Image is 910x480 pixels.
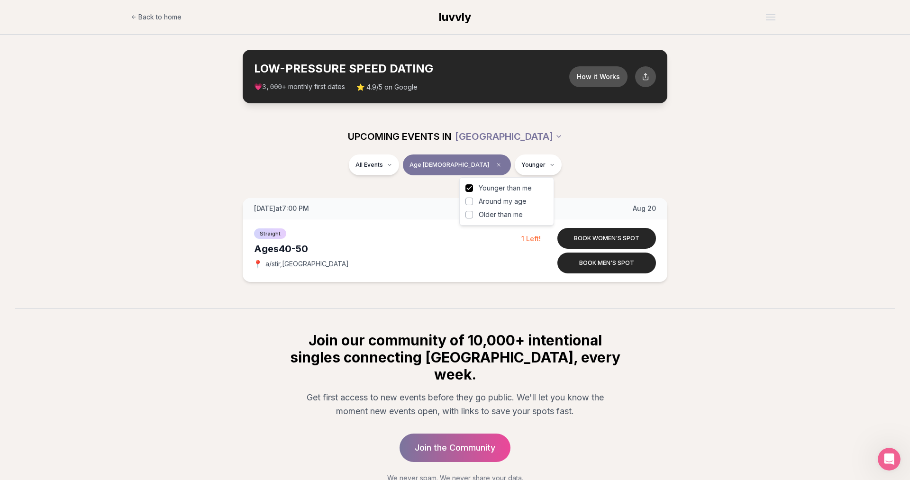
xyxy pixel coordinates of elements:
span: Younger [521,161,546,169]
span: 3,000 [262,83,282,91]
button: Age [DEMOGRAPHIC_DATA]Clear age [403,154,511,175]
button: [GEOGRAPHIC_DATA] [455,126,563,147]
span: [DATE] at 7:00 PM [254,204,309,213]
button: Open menu [762,10,779,24]
a: luvvly [439,9,471,25]
iframe: Intercom live chat [878,448,901,471]
span: 📍 [254,260,262,268]
button: All Events [349,154,399,175]
span: Age [DEMOGRAPHIC_DATA] [409,161,489,169]
span: a/stir , [GEOGRAPHIC_DATA] [265,259,349,269]
span: 💗 + monthly first dates [254,82,345,92]
button: Younger than me [465,184,473,192]
p: Get first access to new events before they go public. We'll let you know the moment new events op... [296,390,614,418]
button: Book men's spot [557,253,656,273]
button: Older than me [465,211,473,218]
span: luvvly [439,10,471,24]
span: UPCOMING EVENTS IN [348,130,451,143]
span: Younger than me [479,183,532,193]
span: Around my age [479,197,527,206]
button: Book women's spot [557,228,656,249]
a: Join the Community [400,434,510,462]
button: Around my age [465,198,473,205]
h2: Join our community of 10,000+ intentional singles connecting [GEOGRAPHIC_DATA], every week. [288,332,622,383]
a: Back to home [131,8,182,27]
span: Straight [254,228,286,239]
span: Older than me [479,210,523,219]
span: Aug 20 [633,204,656,213]
span: Clear age [493,159,504,171]
button: Younger [515,154,562,175]
span: ⭐ 4.9/5 on Google [356,82,418,92]
div: Ages 40-50 [254,242,521,255]
span: 1 Left! [521,235,541,243]
span: Back to home [138,12,182,22]
button: How it Works [569,66,628,87]
h2: LOW-PRESSURE SPEED DATING [254,61,569,76]
span: All Events [355,161,383,169]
